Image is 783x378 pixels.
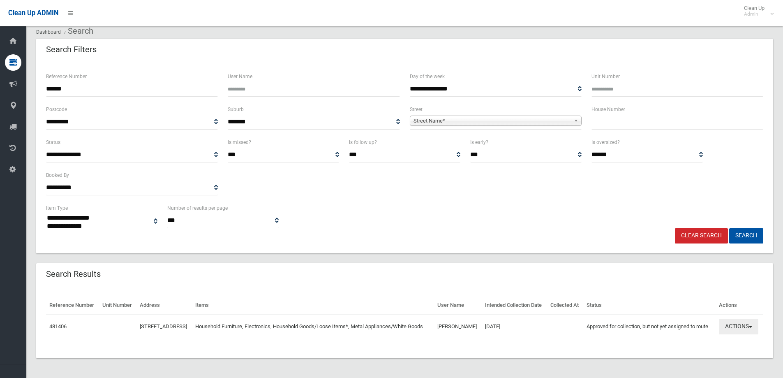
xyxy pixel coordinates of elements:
a: 481406 [49,323,67,329]
label: Day of the week [410,72,445,81]
a: [STREET_ADDRESS] [140,323,187,329]
th: Unit Number [99,296,136,315]
label: Status [46,138,60,147]
label: Number of results per page [167,204,228,213]
label: Is early? [470,138,488,147]
td: [DATE] [482,315,547,339]
a: Clear Search [675,228,728,243]
th: Items [192,296,434,315]
small: Admin [744,11,765,17]
button: Actions [719,319,758,334]
label: Street [410,105,423,114]
span: Clean Up [740,5,773,17]
span: Street Name* [413,116,571,126]
span: Clean Up ADMIN [8,9,58,17]
label: Booked By [46,171,69,180]
label: Is oversized? [591,138,620,147]
th: Reference Number [46,296,99,315]
th: Actions [716,296,763,315]
th: Collected At [547,296,583,315]
label: Suburb [228,105,244,114]
li: Search [62,23,93,39]
th: User Name [434,296,482,315]
a: Dashboard [36,29,61,35]
header: Search Filters [36,42,106,58]
button: Search [729,228,763,243]
td: [PERSON_NAME] [434,315,482,339]
header: Search Results [36,266,111,282]
label: Item Type [46,204,68,213]
label: Postcode [46,105,67,114]
td: Approved for collection, but not yet assigned to route [583,315,716,339]
th: Address [136,296,192,315]
th: Status [583,296,716,315]
th: Intended Collection Date [482,296,547,315]
td: Household Furniture, Electronics, Household Goods/Loose Items*, Metal Appliances/White Goods [192,315,434,339]
label: User Name [228,72,252,81]
label: Is missed? [228,138,251,147]
label: Unit Number [591,72,620,81]
label: House Number [591,105,625,114]
label: Is follow up? [349,138,377,147]
label: Reference Number [46,72,87,81]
